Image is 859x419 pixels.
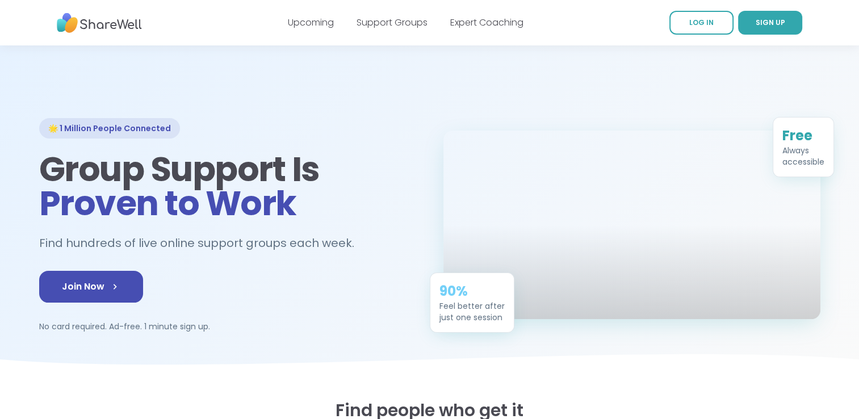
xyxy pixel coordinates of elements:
h1: Group Support Is [39,152,416,220]
div: 90% [439,282,505,300]
div: Feel better after just one session [439,300,505,323]
img: ShareWell Nav Logo [57,7,142,39]
div: 🌟 1 Million People Connected [39,118,180,139]
h2: Find hundreds of live online support groups each week. [39,234,366,253]
span: Proven to Work [39,179,296,227]
p: No card required. Ad-free. 1 minute sign up. [39,321,416,332]
span: Join Now [62,280,120,294]
a: Upcoming [288,16,334,29]
a: Join Now [39,271,143,303]
span: LOG IN [689,18,714,27]
a: Expert Coaching [450,16,523,29]
a: Support Groups [357,16,428,29]
a: LOG IN [669,11,734,35]
div: Free [782,127,824,145]
span: SIGN UP [756,18,785,27]
div: Always accessible [782,145,824,167]
a: SIGN UP [738,11,802,35]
